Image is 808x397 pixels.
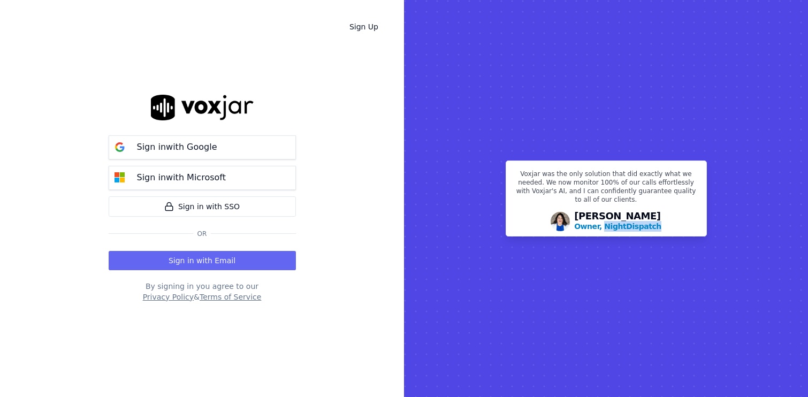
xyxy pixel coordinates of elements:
[109,136,131,158] img: google Sign in button
[341,17,387,36] a: Sign Up
[193,230,211,238] span: Or
[513,170,700,208] p: Voxjar was the only solution that did exactly what we needed. We now monitor 100% of our calls ef...
[200,292,261,302] button: Terms of Service
[137,171,226,184] p: Sign in with Microsoft
[143,292,194,302] button: Privacy Policy
[574,221,661,232] p: Owner, NightDispatch
[109,166,296,190] button: Sign inwith Microsoft
[137,141,217,154] p: Sign in with Google
[109,281,296,302] div: By signing in you agree to our &
[109,251,296,270] button: Sign in with Email
[109,196,296,217] a: Sign in with SSO
[151,95,254,120] img: logo
[551,212,570,231] img: Avatar
[109,135,296,159] button: Sign inwith Google
[574,211,661,232] div: [PERSON_NAME]
[109,167,131,188] img: microsoft Sign in button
